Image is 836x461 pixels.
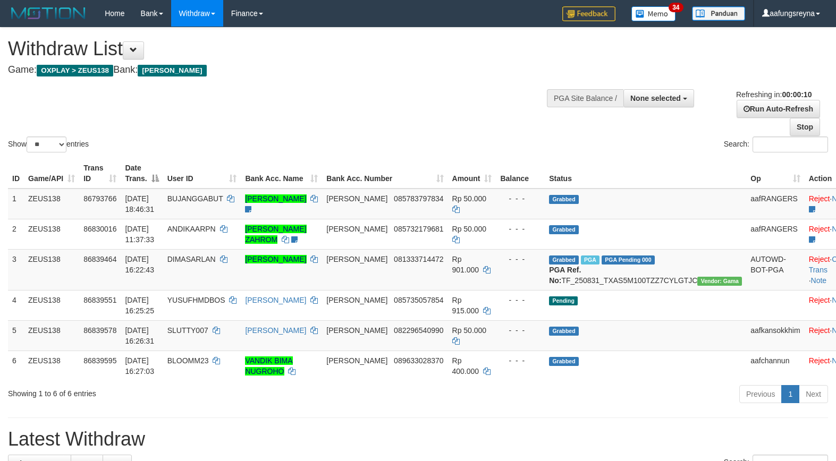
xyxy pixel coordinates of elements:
[630,94,681,103] span: None selected
[692,6,745,21] img: panduan.png
[27,136,66,152] select: Showentries
[167,255,216,263] span: DIMASARLAN
[500,193,541,204] div: - - -
[811,276,827,285] a: Note
[809,225,830,233] a: Reject
[167,225,216,233] span: ANDIKAARPN
[8,429,828,450] h1: Latest Withdraw
[545,249,746,290] td: TF_250831_TXAS5M100TZZ7CYLGTJC
[549,357,579,366] span: Grabbed
[8,290,24,320] td: 4
[623,89,694,107] button: None selected
[24,320,79,351] td: ZEUS138
[782,90,812,99] strong: 00:00:10
[394,296,443,304] span: Copy 085735057854 to clipboard
[8,38,547,59] h1: Withdraw List
[746,158,804,189] th: Op: activate to sort column ascending
[326,194,387,203] span: [PERSON_NAME]
[245,356,292,375] a: VANDIK BIMA NUGROHO
[452,326,487,335] span: Rp 50.000
[245,225,306,244] a: [PERSON_NAME] ZAHROM
[549,195,579,204] span: Grabbed
[83,255,116,263] span: 86839464
[500,355,541,366] div: - - -
[37,65,113,76] span: OXPLAY > ZEUS138
[562,6,615,21] img: Feedback.jpg
[549,266,581,285] b: PGA Ref. No:
[631,6,676,21] img: Button%20Memo.svg
[24,351,79,381] td: ZEUS138
[746,320,804,351] td: aafkansokkhim
[753,136,828,152] input: Search:
[326,296,387,304] span: [PERSON_NAME]
[809,194,830,203] a: Reject
[83,194,116,203] span: 86793766
[500,325,541,336] div: - - -
[736,90,812,99] span: Refreshing in:
[452,255,479,274] span: Rp 901.000
[737,100,820,118] a: Run Auto-Refresh
[799,385,828,403] a: Next
[8,351,24,381] td: 6
[724,136,828,152] label: Search:
[326,356,387,365] span: [PERSON_NAME]
[809,255,830,263] a: Reject
[500,254,541,264] div: - - -
[452,194,487,203] span: Rp 50.000
[448,158,496,189] th: Amount: activate to sort column ascending
[8,136,89,152] label: Show entries
[809,356,830,365] a: Reject
[809,296,830,304] a: Reject
[245,296,306,304] a: [PERSON_NAME]
[781,385,799,403] a: 1
[602,255,655,264] span: PGA Pending
[739,385,782,403] a: Previous
[83,356,116,365] span: 86839595
[549,225,579,234] span: Grabbed
[125,296,154,315] span: [DATE] 16:25:25
[24,189,79,219] td: ZEUS138
[167,356,209,365] span: BLOOMM23
[8,158,24,189] th: ID
[322,158,447,189] th: Bank Acc. Number: activate to sort column ascending
[138,65,206,76] span: [PERSON_NAME]
[746,249,804,290] td: AUTOWD-BOT-PGA
[549,255,579,264] span: Grabbed
[8,219,24,249] td: 2
[500,295,541,305] div: - - -
[245,326,306,335] a: [PERSON_NAME]
[245,255,306,263] a: [PERSON_NAME]
[8,320,24,351] td: 5
[394,356,443,365] span: Copy 089633028370 to clipboard
[452,356,479,375] span: Rp 400.000
[697,277,742,286] span: Vendor URL: https://trx31.1velocity.biz
[496,158,545,189] th: Balance
[24,219,79,249] td: ZEUS138
[125,225,154,244] span: [DATE] 11:37:33
[24,249,79,290] td: ZEUS138
[241,158,322,189] th: Bank Acc. Name: activate to sort column ascending
[549,296,578,305] span: Pending
[669,3,683,12] span: 34
[394,225,443,233] span: Copy 085732179681 to clipboard
[245,194,306,203] a: [PERSON_NAME]
[326,326,387,335] span: [PERSON_NAME]
[326,255,387,263] span: [PERSON_NAME]
[8,249,24,290] td: 3
[545,158,746,189] th: Status
[167,194,223,203] span: BUJANGGABUT
[500,224,541,234] div: - - -
[83,326,116,335] span: 86839578
[746,351,804,381] td: aafchannun
[8,384,340,399] div: Showing 1 to 6 of 6 entries
[8,5,89,21] img: MOTION_logo.png
[163,158,241,189] th: User ID: activate to sort column ascending
[79,158,121,189] th: Trans ID: activate to sort column ascending
[8,189,24,219] td: 1
[125,255,154,274] span: [DATE] 16:22:43
[547,89,623,107] div: PGA Site Balance /
[326,225,387,233] span: [PERSON_NAME]
[83,225,116,233] span: 86830016
[452,296,479,315] span: Rp 915.000
[8,65,547,75] h4: Game: Bank:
